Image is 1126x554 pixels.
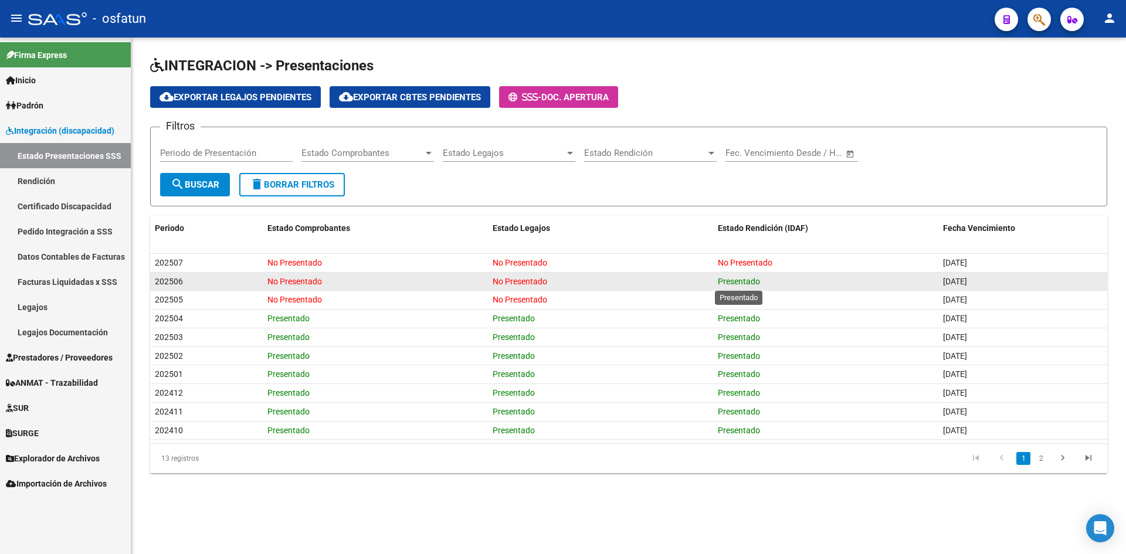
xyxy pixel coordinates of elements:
[1103,11,1117,25] mat-icon: person
[443,148,565,158] span: Estado Legajos
[584,148,706,158] span: Estado Rendición
[301,148,423,158] span: Estado Comprobantes
[943,351,967,361] span: [DATE]
[488,216,713,241] datatable-header-cell: Estado Legajos
[943,332,967,342] span: [DATE]
[991,452,1013,465] a: go to previous page
[6,99,43,112] span: Padrón
[1016,452,1030,465] a: 1
[938,216,1107,241] datatable-header-cell: Fecha Vencimiento
[155,407,183,416] span: 202411
[6,402,29,414] span: SUR
[943,295,967,304] span: [DATE]
[339,90,353,104] mat-icon: cloud_download
[1015,448,1032,468] li: page 1
[6,376,98,389] span: ANMAT - Trazabilidad
[493,351,535,361] span: Presentado
[943,407,967,416] span: [DATE]
[160,92,311,103] span: Exportar Legajos Pendientes
[150,86,321,108] button: Exportar Legajos Pendientes
[267,332,310,342] span: Presentado
[499,86,618,108] button: -Doc. Apertura
[718,332,760,342] span: Presentado
[6,351,113,364] span: Prestadores / Proveedores
[493,426,535,435] span: Presentado
[6,427,39,440] span: SURGE
[1086,514,1114,542] div: Open Intercom Messenger
[267,223,350,233] span: Estado Comprobantes
[6,49,67,62] span: Firma Express
[943,314,967,323] span: [DATE]
[155,369,183,379] span: 202501
[718,407,760,416] span: Presentado
[155,332,183,342] span: 202503
[267,258,322,267] span: No Presentado
[155,314,183,323] span: 202504
[844,147,857,161] button: Open calendar
[718,295,760,304] span: Presentado
[718,351,760,361] span: Presentado
[267,295,322,304] span: No Presentado
[171,177,185,191] mat-icon: search
[718,426,760,435] span: Presentado
[155,223,184,233] span: Periodo
[9,11,23,25] mat-icon: menu
[6,477,107,490] span: Importación de Archivos
[493,258,547,267] span: No Presentado
[239,173,345,196] button: Borrar Filtros
[155,351,183,361] span: 202502
[150,444,340,473] div: 13 registros
[6,452,100,465] span: Explorador de Archivos
[267,407,310,416] span: Presentado
[160,90,174,104] mat-icon: cloud_download
[943,277,967,286] span: [DATE]
[267,314,310,323] span: Presentado
[718,388,760,397] span: Presentado
[1077,452,1100,465] a: go to last page
[6,74,36,87] span: Inicio
[943,223,1015,233] span: Fecha Vencimiento
[330,86,490,108] button: Exportar Cbtes Pendientes
[1034,452,1048,465] a: 2
[718,277,760,286] span: Presentado
[943,388,967,397] span: [DATE]
[493,295,547,304] span: No Presentado
[155,426,183,435] span: 202410
[718,369,760,379] span: Presentado
[155,388,183,397] span: 202412
[965,452,987,465] a: go to first page
[541,92,609,103] span: Doc. Apertura
[267,388,310,397] span: Presentado
[718,314,760,323] span: Presentado
[93,6,146,32] span: - osfatun
[493,369,535,379] span: Presentado
[493,407,535,416] span: Presentado
[267,351,310,361] span: Presentado
[155,258,183,267] span: 202507
[339,92,481,103] span: Exportar Cbtes Pendientes
[725,148,773,158] input: Fecha inicio
[784,148,840,158] input: Fecha fin
[718,223,808,233] span: Estado Rendición (IDAF)
[943,369,967,379] span: [DATE]
[263,216,488,241] datatable-header-cell: Estado Comprobantes
[267,426,310,435] span: Presentado
[267,369,310,379] span: Presentado
[943,258,967,267] span: [DATE]
[160,118,201,134] h3: Filtros
[171,179,219,190] span: Buscar
[493,388,535,397] span: Presentado
[493,314,535,323] span: Presentado
[6,124,114,137] span: Integración (discapacidad)
[1032,448,1050,468] li: page 2
[155,295,183,304] span: 202505
[943,426,967,435] span: [DATE]
[150,216,263,241] datatable-header-cell: Periodo
[250,177,264,191] mat-icon: delete
[718,258,772,267] span: No Presentado
[508,92,541,103] span: -
[267,277,322,286] span: No Presentado
[155,277,183,286] span: 202506
[493,277,547,286] span: No Presentado
[493,223,550,233] span: Estado Legajos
